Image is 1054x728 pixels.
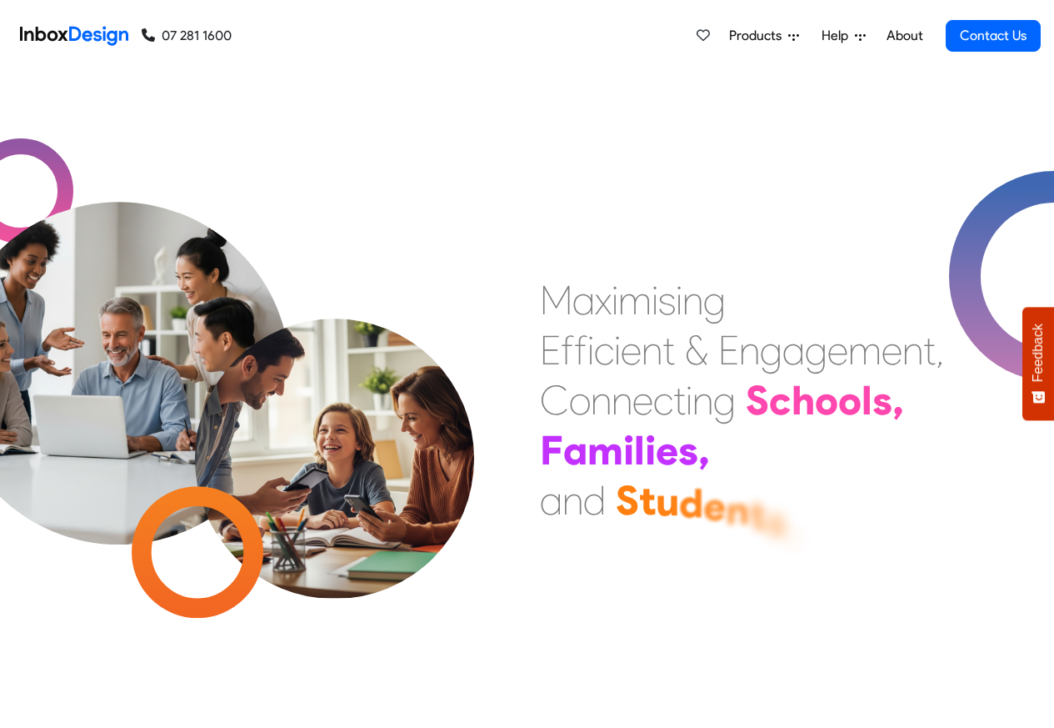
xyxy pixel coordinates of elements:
div: l [634,425,645,475]
div: i [676,275,682,325]
div: t [749,490,766,540]
div: C [540,375,569,425]
div: o [569,375,591,425]
div: g [703,275,726,325]
div: x [595,275,612,325]
img: parents_with_child.png [160,249,509,599]
div: i [623,425,634,475]
div: l [862,375,872,425]
div: d [679,478,703,528]
div: Maximising Efficient & Engagement, Connecting Schools, Families, and Students. [540,275,944,525]
div: , [698,425,710,475]
div: E [540,325,561,375]
div: e [656,425,678,475]
div: c [769,375,792,425]
div: , [936,325,944,375]
div: m [848,325,882,375]
div: S [746,375,769,425]
div: g [805,325,827,375]
div: c [594,325,614,375]
div: n [739,325,760,375]
div: i [686,375,692,425]
div: t [639,475,656,525]
div: M [540,275,572,325]
div: a [782,325,805,375]
div: n [726,485,749,535]
div: . [786,503,797,553]
span: Products [729,26,788,46]
div: c [653,375,673,425]
div: a [563,425,587,475]
div: u [656,476,679,526]
div: t [923,325,936,375]
div: a [540,475,562,525]
div: s [766,495,786,545]
div: t [662,325,675,375]
a: Help [815,19,872,53]
div: o [838,375,862,425]
div: i [587,325,594,375]
div: f [574,325,587,375]
span: Help [822,26,855,46]
a: Products [722,19,806,53]
div: n [642,325,662,375]
div: e [703,481,726,531]
span: Feedback [1031,324,1046,382]
div: E [718,325,739,375]
div: h [792,375,815,425]
div: i [652,275,658,325]
div: g [713,375,736,425]
div: m [618,275,652,325]
div: e [621,325,642,375]
div: e [632,375,653,425]
div: e [827,325,848,375]
div: o [815,375,838,425]
div: & [685,325,708,375]
div: n [591,375,612,425]
div: f [561,325,574,375]
div: F [540,425,563,475]
div: n [682,275,703,325]
div: s [872,375,892,425]
div: , [892,375,904,425]
div: n [692,375,713,425]
div: n [612,375,632,425]
button: Feedback - Show survey [1022,307,1054,420]
div: m [587,425,623,475]
div: a [572,275,595,325]
div: e [882,325,902,375]
div: n [902,325,923,375]
div: d [583,475,606,525]
div: g [760,325,782,375]
div: i [612,275,618,325]
div: s [658,275,676,325]
div: S [616,475,639,525]
div: i [614,325,621,375]
a: About [882,19,927,53]
div: t [673,375,686,425]
a: Contact Us [946,20,1041,52]
div: i [645,425,656,475]
a: 07 281 1600 [142,26,232,46]
div: n [562,475,583,525]
div: s [678,425,698,475]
